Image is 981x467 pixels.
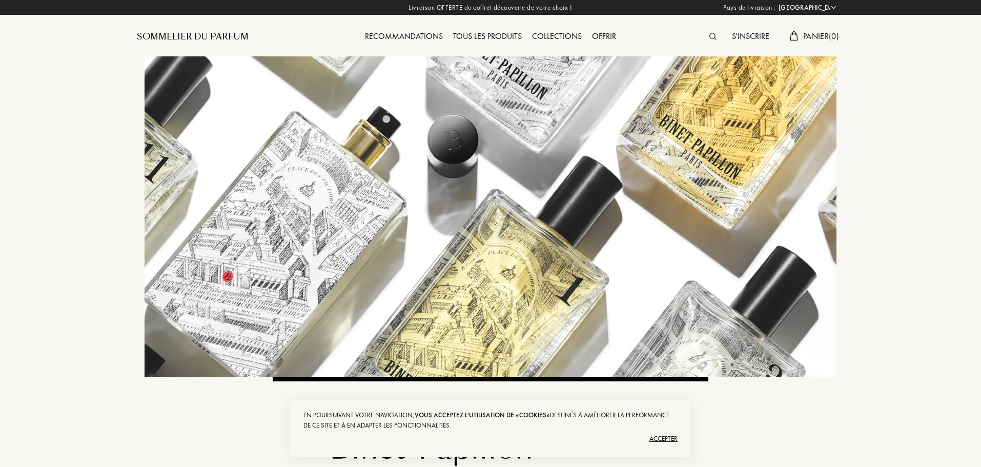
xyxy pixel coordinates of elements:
span: vous acceptez l'utilisation de «cookies» [415,411,550,419]
a: Collections [527,31,587,42]
h1: Binet-Papillon [329,431,598,466]
div: Recommandations [360,30,448,44]
a: Sommelier du Parfum [137,31,249,43]
a: Tous les produits [448,31,527,42]
img: Binet Papillon Banner [145,56,836,377]
div: Accepter [303,431,678,447]
span: Panier ( 0 ) [803,31,839,42]
div: En poursuivant votre navigation, destinés à améliorer la performance de ce site et à en adapter l... [303,410,678,431]
img: cart.svg [790,31,798,40]
span: Pays de livraison : [723,3,776,13]
div: S'inscrire [727,30,774,44]
a: Recommandations [360,31,448,42]
div: Tous les produits [448,30,527,44]
a: Offrir [587,31,621,42]
div: Offrir [587,30,621,44]
div: Collections [527,30,587,44]
a: S'inscrire [727,31,774,42]
img: search_icn.svg [709,33,717,40]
